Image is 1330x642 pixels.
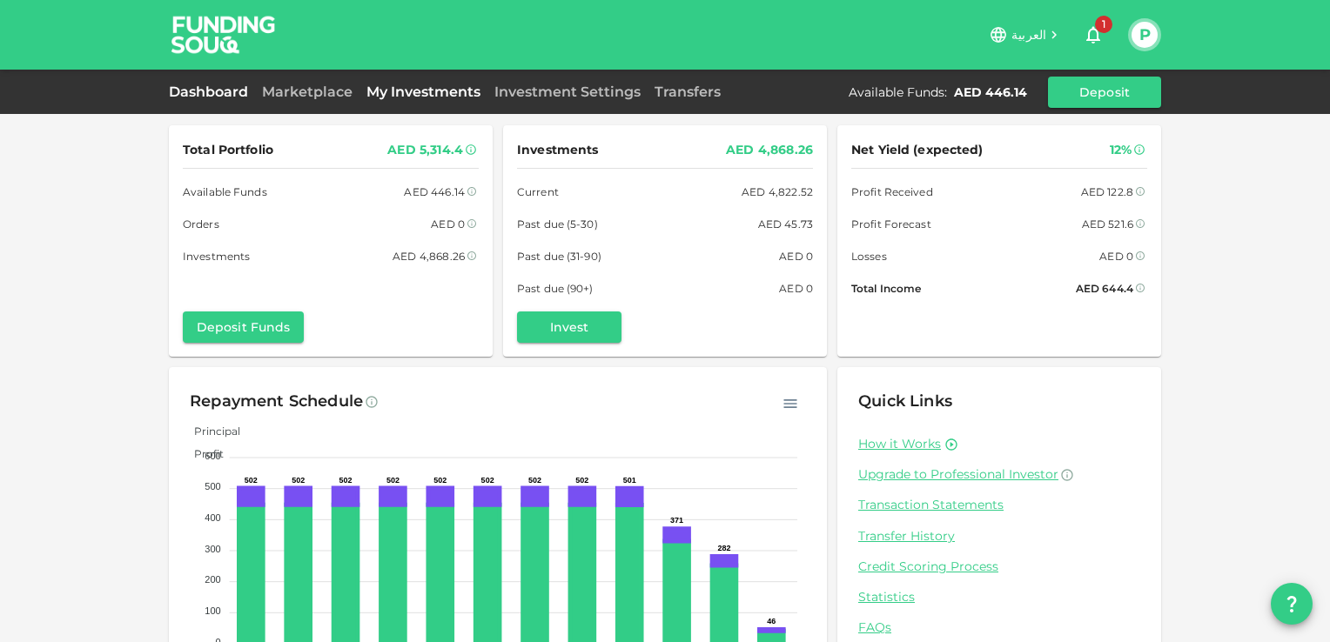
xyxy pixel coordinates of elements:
span: Profit [181,447,224,460]
span: Profit Received [851,183,933,201]
a: Investment Settings [487,84,648,100]
a: FAQs [858,619,1140,636]
tspan: 300 [205,544,220,554]
a: Credit Scoring Process [858,558,1140,575]
span: Profit Forecast [851,215,931,233]
div: AED 644.4 [1076,279,1133,298]
tspan: 100 [205,605,220,616]
span: Total Income [851,279,921,298]
span: Net Yield (expected) [851,139,984,161]
span: Available Funds [183,183,267,201]
tspan: 600 [205,451,220,461]
div: AED 4,868.26 [726,139,813,161]
span: Investments [517,139,598,161]
div: AED 4,868.26 [393,247,465,265]
tspan: 200 [205,574,220,585]
span: 1 [1095,16,1112,33]
button: Deposit Funds [183,311,304,343]
span: Losses [851,247,887,265]
span: Total Portfolio [183,139,273,161]
div: AED 446.14 [954,84,1027,101]
button: Deposit [1048,77,1161,108]
div: Available Funds : [849,84,947,101]
a: My Investments [359,84,487,100]
a: Statistics [858,589,1140,605]
a: How it Works [858,436,941,452]
span: Past due (90+) [517,279,594,298]
div: AED 0 [1099,247,1133,265]
button: 1 [1076,17,1111,52]
span: Investments [183,247,250,265]
div: AED 4,822.52 [742,183,813,201]
button: P [1132,22,1158,48]
div: Repayment Schedule [190,388,363,416]
span: العربية [1011,27,1046,43]
div: AED 45.73 [758,215,813,233]
tspan: 500 [205,481,220,492]
div: 12% [1110,139,1132,161]
span: Upgrade to Professional Investor [858,466,1058,482]
div: AED 0 [431,215,465,233]
button: Invest [517,311,621,343]
span: Current [517,183,559,201]
div: AED 446.14 [404,183,465,201]
a: Transaction Statements [858,497,1140,513]
span: Quick Links [858,391,952,411]
span: Principal [181,425,240,438]
a: Transfer History [858,528,1140,545]
span: Past due (31-90) [517,247,601,265]
div: AED 0 [779,247,813,265]
div: AED 5,314.4 [387,139,463,161]
div: AED 521.6 [1082,215,1133,233]
a: Transfers [648,84,728,100]
span: Past due (5-30) [517,215,598,233]
div: AED 0 [779,279,813,298]
a: Dashboard [169,84,255,100]
a: Upgrade to Professional Investor [858,466,1140,483]
button: question [1271,583,1313,625]
tspan: 400 [205,512,220,523]
span: Orders [183,215,219,233]
div: AED 122.8 [1081,183,1133,201]
a: Marketplace [255,84,359,100]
